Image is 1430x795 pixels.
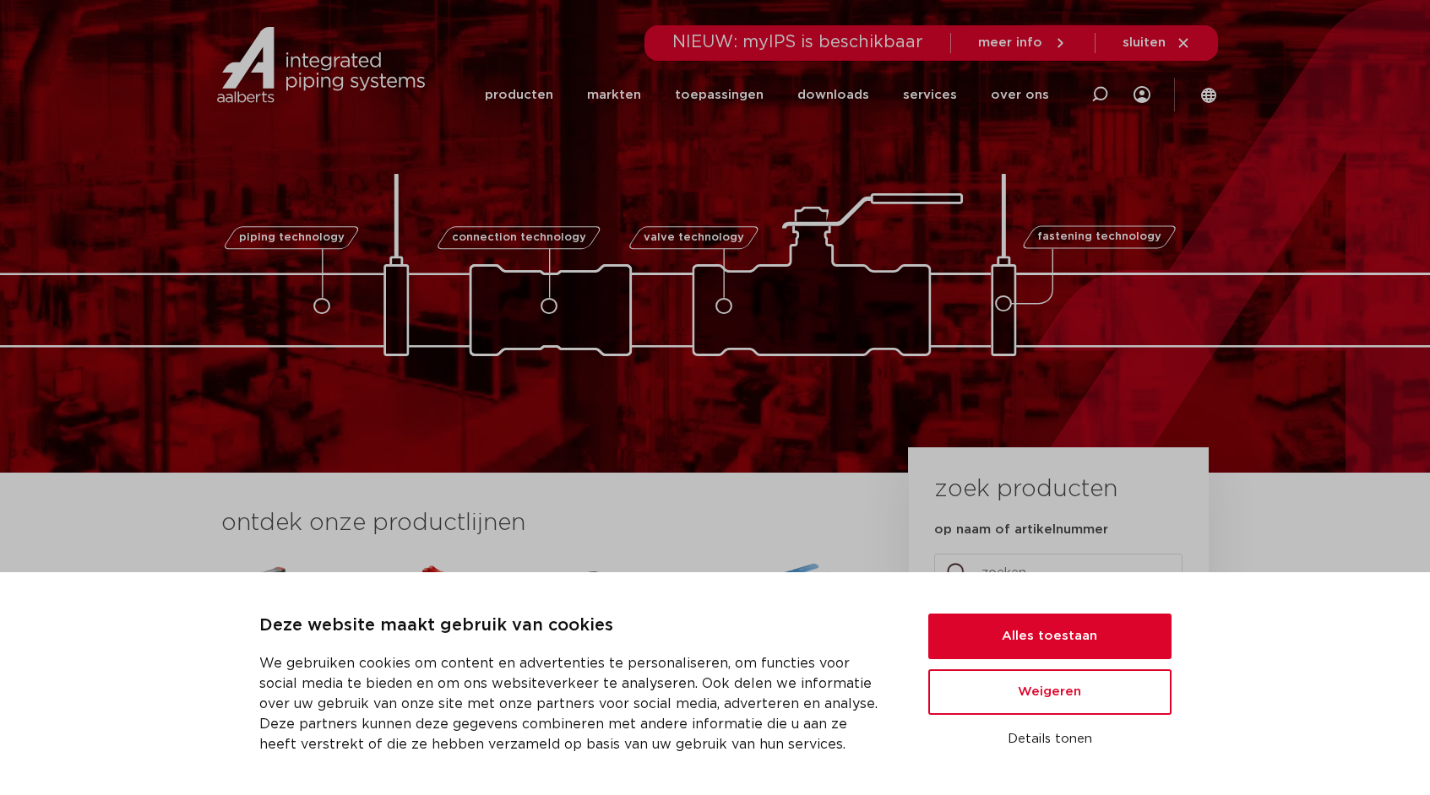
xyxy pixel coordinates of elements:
[934,554,1183,592] input: zoeken
[1123,36,1166,49] span: sluiten
[1037,232,1161,243] span: fastening technology
[1134,61,1150,129] div: my IPS
[221,506,851,540] h3: ontdek onze productlijnen
[978,35,1068,51] a: meer info
[934,522,1108,538] label: op naam of artikelnummer
[451,232,585,243] span: connection technology
[675,61,764,129] a: toepassingen
[928,669,1172,715] button: Weigeren
[797,61,869,129] a: downloads
[259,613,888,640] p: Deze website maakt gebruik van cookies
[672,34,923,51] span: NIEUW: myIPS is beschikbaar
[644,232,744,243] span: valve technology
[485,61,1049,129] nav: Menu
[934,473,1117,506] h3: zoek producten
[928,614,1172,659] button: Alles toestaan
[991,61,1049,129] a: over ons
[978,36,1042,49] span: meer info
[239,232,345,243] span: piping technology
[259,653,888,754] p: We gebruiken cookies om content en advertenties te personaliseren, om functies voor social media ...
[485,61,553,129] a: producten
[1123,35,1191,51] a: sluiten
[903,61,957,129] a: services
[587,61,641,129] a: markten
[928,725,1172,754] button: Details tonen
